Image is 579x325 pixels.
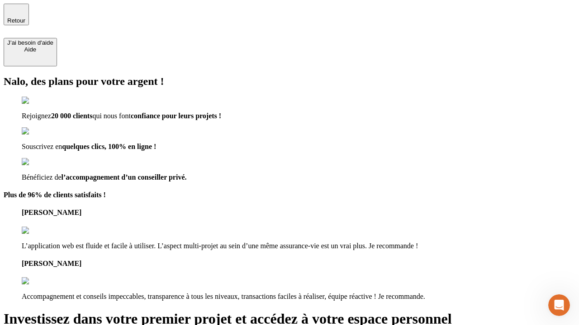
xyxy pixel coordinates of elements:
p: Accompagnement et conseils impeccables, transparence à tous les niveaux, transactions faciles à r... [22,292,575,301]
h4: [PERSON_NAME] [22,209,575,217]
img: checkmark [22,127,61,135]
span: Rejoignez [22,112,51,120]
span: Souscrivez en [22,143,62,150]
img: reviews stars [22,227,66,235]
button: Retour [4,4,29,25]
iframe: Intercom live chat [548,294,570,316]
img: checkmark [22,158,61,166]
span: confiance pour leurs projets ! [131,112,221,120]
span: Retour [7,17,25,24]
h2: Nalo, des plans pour votre argent ! [4,75,575,88]
button: J’ai besoin d'aideAide [4,38,57,66]
span: 20 000 clients [51,112,93,120]
h4: [PERSON_NAME] [22,260,575,268]
img: reviews stars [22,277,66,285]
span: qui nous font [92,112,130,120]
span: Bénéficiez de [22,173,62,181]
span: l’accompagnement d’un conseiller privé. [62,173,187,181]
span: quelques clics, 100% en ligne ! [62,143,156,150]
img: checkmark [22,97,61,105]
p: L’application web est fluide et facile à utiliser. L’aspect multi-projet au sein d’une même assur... [22,242,575,250]
h4: Plus de 96% de clients satisfaits ! [4,191,575,199]
div: Aide [7,46,53,53]
div: J’ai besoin d'aide [7,39,53,46]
